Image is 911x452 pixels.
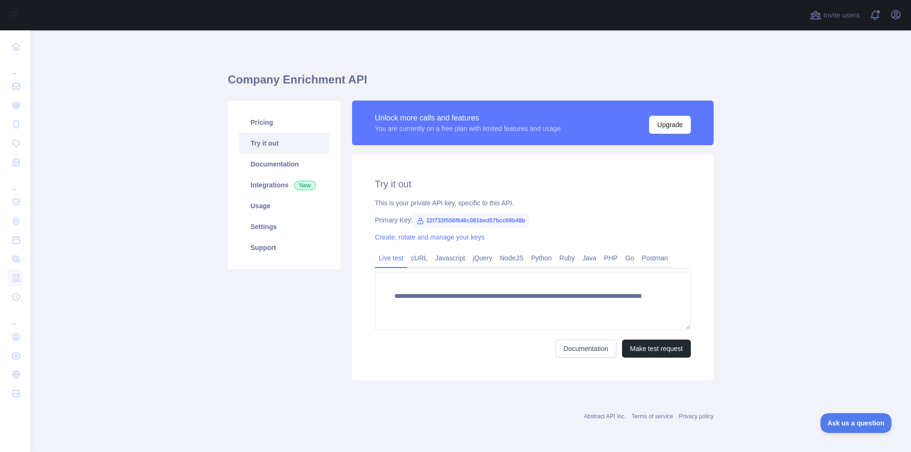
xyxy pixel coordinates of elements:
h1: Company Enrichment API [228,72,714,95]
div: You are currently on a free plan with limited features and usage [375,124,561,133]
a: Integrations New [239,175,329,195]
a: Abstract API Inc. [584,413,626,420]
a: PHP [600,250,622,266]
a: Postman [638,250,672,266]
div: This is your private API key, specific to this API. [375,198,691,208]
a: Privacy policy [679,413,714,420]
a: jQuery [469,250,496,266]
a: Settings [239,216,329,237]
a: Usage [239,195,329,216]
a: cURL [407,250,431,266]
iframe: Toggle Customer Support [820,413,892,433]
a: Java [579,250,601,266]
a: Documentation [239,154,329,175]
span: 22f733f558f646c081bed57bcc69b48b [413,213,529,228]
h2: Try it out [375,177,691,191]
button: Upgrade [649,116,691,134]
div: ... [8,57,23,76]
a: Support [239,237,329,258]
a: Terms of service [632,413,673,420]
div: ... [8,173,23,192]
a: Javascript [431,250,469,266]
a: Documentation [556,340,616,358]
button: Invite users [808,8,862,23]
a: Try it out [239,133,329,154]
div: ... [8,307,23,326]
a: Ruby [556,250,579,266]
span: Invite users [823,10,860,21]
a: NodeJS [496,250,527,266]
a: Go [622,250,638,266]
button: Make test request [622,340,691,358]
span: New [294,181,316,190]
a: Create, rotate and manage your keys [375,233,484,241]
a: Python [527,250,556,266]
a: Live test [375,250,407,266]
a: Pricing [239,112,329,133]
div: Unlock more calls and features [375,112,561,124]
div: Primary Key: [375,215,691,225]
